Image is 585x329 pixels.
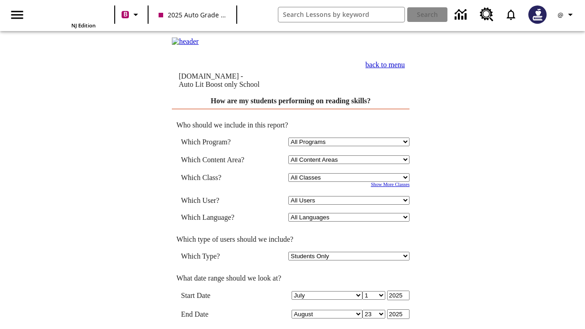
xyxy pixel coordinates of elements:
[181,196,258,205] td: Which User?
[181,138,258,146] td: Which Program?
[118,6,145,23] button: Boost Class color is violet red. Change class color
[474,2,499,27] a: Resource Center, Will open in new tab
[181,309,258,319] td: End Date
[172,37,199,46] img: header
[172,274,409,282] td: What date range should we look at?
[179,72,318,89] td: [DOMAIN_NAME] -
[181,213,258,222] td: Which Language?
[172,121,409,129] td: Who should we include in this report?
[181,252,258,260] td: Which Type?
[558,10,564,20] span: @
[123,9,128,20] span: B
[36,3,96,29] div: Home
[181,291,258,300] td: Start Date
[172,235,409,244] td: Which type of users should we include?
[528,5,547,24] img: Avatar
[179,80,260,88] nobr: Auto Lit Boost only School
[159,10,226,20] span: 2025 Auto Grade 10
[211,97,371,105] a: How are my students performing on reading skills?
[523,3,552,27] button: Select a new avatar
[449,2,474,27] a: Data Center
[278,7,404,22] input: search field
[366,61,405,69] a: back to menu
[71,22,96,29] span: NJ Edition
[552,6,581,23] button: Profile/Settings
[181,156,245,164] nobr: Which Content Area?
[181,173,258,182] td: Which Class?
[4,1,31,28] button: Open side menu
[499,3,523,27] a: Notifications
[371,182,409,187] a: Show More Classes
